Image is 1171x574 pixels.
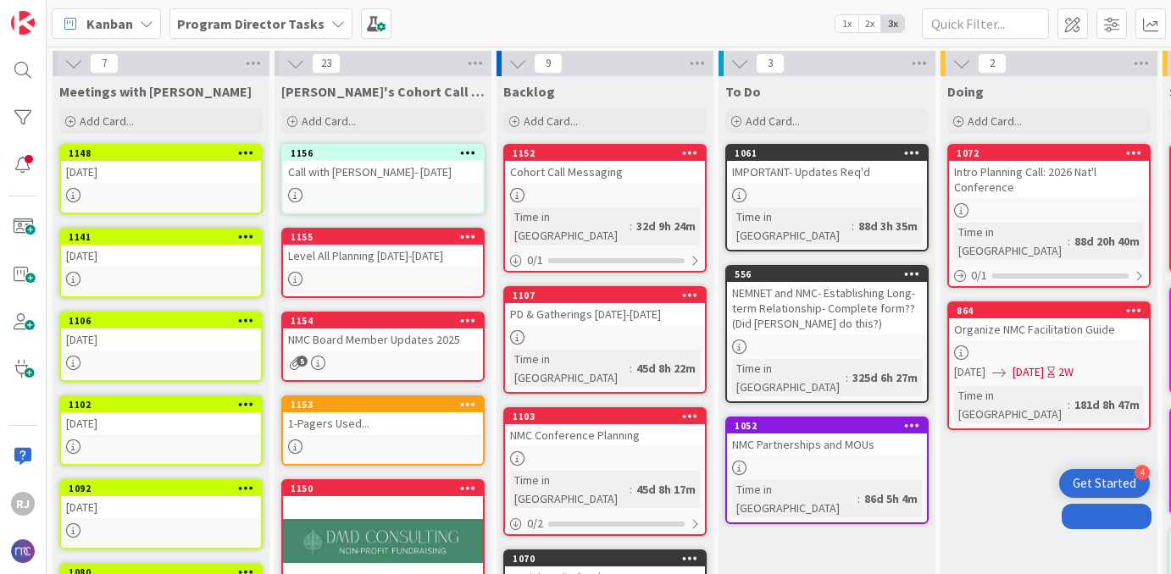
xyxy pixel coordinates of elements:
span: Backlog [503,83,555,100]
span: : [846,368,848,387]
a: 1102[DATE] [59,395,263,466]
div: 181d 8h 47m [1070,395,1144,414]
div: 1092 [69,483,261,494]
img: avatar [11,539,35,563]
div: 1106 [61,313,261,328]
div: 1061 [735,147,927,159]
div: 556 [735,268,927,280]
div: [DATE] [61,412,261,434]
div: NMC Conference Planning [505,424,705,446]
div: 1061 [727,146,927,161]
div: 864 [957,305,1149,317]
a: 1103NMC Conference PlanningTime in [GEOGRAPHIC_DATA]:45d 8h 17m0/2 [503,407,707,536]
div: 1154NMC Board Member Updates 2025 [283,313,483,350]
div: 325d 6h 27m [848,368,922,387]
div: 45d 8h 22m [632,359,700,378]
div: 1106[DATE] [61,313,261,350]
div: 1052NMC Partnerships and MOUs [727,418,927,455]
div: 1141 [69,231,261,243]
div: 1103 [513,411,705,422]
a: 1052NMC Partnerships and MOUsTime in [GEOGRAPHIC_DATA]:86d 5h 4m [725,417,929,524]
span: 0 / 1 [971,267,987,284]
div: 0/1 [949,265,1149,286]
span: Add Card... [968,113,1022,129]
div: 1052 [727,418,927,433]
div: Cohort Call Messaging [505,161,705,183]
a: 1092[DATE] [59,479,263,549]
div: Organize NMC Facilitation Guide [949,318,1149,340]
span: : [630,217,632,235]
div: 1102 [61,397,261,412]
div: 1156 [291,147,483,159]
span: 3 [756,53,785,74]
div: 32d 9h 24m [632,217,700,235]
div: Time in [GEOGRAPHIC_DATA] [732,359,846,396]
a: 1155Level All Planning [DATE]-[DATE] [281,228,485,298]
div: 1156 [283,146,483,161]
div: 1-Pagers Used... [283,412,483,434]
div: 4 [1135,465,1150,480]
a: 11531-Pagers Used... [281,395,485,466]
span: 2x [858,15,881,32]
div: 11531-Pagers Used... [283,397,483,434]
div: 1152 [505,146,705,161]
div: 1102[DATE] [61,397,261,434]
div: 1103 [505,409,705,424]
div: 864 [949,303,1149,318]
div: PD & Gatherings [DATE]-[DATE] [505,303,705,325]
div: 1148 [69,147,261,159]
div: 1106 [69,315,261,327]
div: 1154 [283,313,483,328]
div: NEMNET and NMC- Establishing Long-term Relationship- Complete form?? (Did [PERSON_NAME] do this?) [727,282,927,334]
div: [DATE] [61,496,261,518]
span: 9 [534,53,563,74]
div: Level All Planning [DATE]-[DATE] [283,245,483,267]
span: To Do [725,83,761,100]
span: Meetings with Danny [59,83,252,100]
span: 0 / 1 [527,251,543,269]
span: 23 [312,53,341,74]
div: NMC Partnerships and MOUs [727,433,927,455]
div: Time in [GEOGRAPHIC_DATA] [732,207,852,245]
span: Doing [947,83,984,100]
b: Program Director Tasks [177,15,325,32]
span: Add Card... [80,113,134,129]
a: 864Organize NMC Facilitation Guide[DATE][DATE]2WTime in [GEOGRAPHIC_DATA]:181d 8h 47m [947,301,1151,430]
div: 88d 3h 35m [854,217,922,235]
a: 1148[DATE] [59,144,263,214]
div: Time in [GEOGRAPHIC_DATA] [510,350,630,387]
span: : [1068,395,1070,414]
div: Time in [GEOGRAPHIC_DATA] [510,471,630,508]
div: 1103NMC Conference Planning [505,409,705,446]
div: Time in [GEOGRAPHIC_DATA] [954,223,1068,260]
span: Add Card... [524,113,578,129]
span: : [630,480,632,499]
div: NMC Board Member Updates 2025 [283,328,483,350]
div: 1148[DATE] [61,146,261,183]
div: Time in [GEOGRAPHIC_DATA] [954,386,1068,423]
div: Get Started [1073,475,1136,492]
span: Add Card... [746,113,800,129]
div: 1072 [957,147,1149,159]
a: 1141[DATE] [59,228,263,298]
a: 556NEMNET and NMC- Establishing Long-term Relationship- Complete form?? (Did [PERSON_NAME] do thi... [725,265,929,403]
span: 3x [881,15,904,32]
a: 1106[DATE] [59,312,263,382]
div: Intro Planning Call: 2026 Nat'l Conference [949,161,1149,198]
span: [DATE] [1013,363,1044,381]
div: 1156Call with [PERSON_NAME]- [DATE] [283,146,483,183]
div: 1153 [291,399,483,411]
div: 1092 [61,481,261,496]
div: 1148 [61,146,261,161]
span: Ros's Cohort Call Notes [281,83,485,100]
div: 1072Intro Planning Call: 2026 Nat'l Conference [949,146,1149,198]
div: 86d 5h 4m [860,489,922,508]
a: 1107PD & Gatherings [DATE]-[DATE]Time in [GEOGRAPHIC_DATA]:45d 8h 22m [503,286,707,394]
span: 7 [90,53,119,74]
div: 88d 20h 40m [1070,232,1144,251]
div: [DATE] [61,245,261,267]
div: 1102 [69,399,261,411]
div: 1070 [513,553,705,565]
div: 1107PD & Gatherings [DATE]-[DATE] [505,288,705,325]
a: 1072Intro Planning Call: 2026 Nat'l ConferenceTime in [GEOGRAPHIC_DATA]:88d 20h 40m0/1 [947,144,1151,288]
